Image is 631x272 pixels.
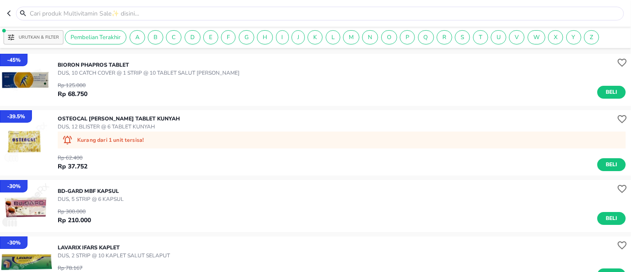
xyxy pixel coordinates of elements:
[65,33,126,41] span: Pembelian Terakhir
[473,33,488,41] span: T
[548,30,563,44] div: X
[58,61,240,69] p: BIORON Phapros TABLET
[292,30,305,44] div: J
[58,132,626,148] div: Kurang dari 1 unit tersisa!
[343,30,359,44] div: M
[58,123,180,131] p: DUS, 12 BLISTER @ 6 TABLET KUNYAH
[381,30,397,44] div: O
[437,33,452,41] span: R
[148,33,163,41] span: B
[221,33,235,41] span: F
[604,88,619,97] span: Beli
[455,33,469,41] span: S
[566,30,581,44] div: Y
[455,30,470,44] div: S
[548,33,563,41] span: X
[65,30,126,44] div: Pembelian Terakhir
[597,212,626,225] button: Beli
[203,30,218,44] div: E
[58,89,87,99] p: Rp 68.750
[418,30,434,44] div: Q
[326,30,340,44] div: L
[292,33,304,41] span: J
[19,34,59,41] p: Urutkan & Filter
[382,33,397,41] span: O
[130,33,145,41] span: A
[58,154,87,162] p: Rp 62.400
[509,30,525,44] div: V
[363,33,378,41] span: N
[491,30,506,44] div: U
[239,33,254,41] span: G
[257,33,272,41] span: H
[58,162,87,171] p: Rp 37.752
[58,244,170,252] p: LAVARIX Ifars KAPLET
[597,158,626,171] button: Beli
[58,187,124,195] p: BD-GARD Mbf KAPSUL
[257,30,273,44] div: H
[7,56,20,64] p: - 45 %
[185,30,201,44] div: D
[166,30,181,44] div: C
[58,115,180,123] p: OSTEOCAL [PERSON_NAME] TABLET KUNYAH
[185,33,200,41] span: D
[343,33,359,41] span: M
[58,208,91,216] p: Rp 300.000
[58,264,87,272] p: Rp 78.167
[308,30,323,44] div: K
[362,30,378,44] div: N
[29,9,622,18] input: Cari produk Multivitamin Sale✨ disini…
[400,33,414,41] span: P
[604,214,619,223] span: Beli
[400,30,415,44] div: P
[58,195,124,203] p: DUS, 5 STRIP @ 6 KAPSUL
[166,33,181,41] span: C
[604,160,619,169] span: Beli
[130,30,145,44] div: A
[221,30,236,44] div: F
[239,30,254,44] div: G
[7,112,25,120] p: - 39.5 %
[58,216,91,225] p: Rp 210.000
[308,33,322,41] span: K
[528,33,545,41] span: W
[4,30,63,44] button: Urutkan & Filter
[509,33,524,41] span: V
[584,30,599,44] div: Z
[418,33,434,41] span: Q
[58,252,170,260] p: DUS, 2 STRIP @ 10 KAPLET SALUT SELAPUT
[326,33,340,41] span: L
[567,33,581,41] span: Y
[7,182,20,190] p: - 30 %
[58,69,240,77] p: DUS, 10 CATCH COVER @ 1 STRIP @ 10 TABLET SALUT [PERSON_NAME]
[276,30,289,44] div: I
[7,239,20,247] p: - 30 %
[58,81,87,89] p: Rp 125.000
[473,30,488,44] div: T
[148,30,163,44] div: B
[528,30,545,44] div: W
[491,33,506,41] span: U
[437,30,452,44] div: R
[597,86,626,99] button: Beli
[204,33,218,41] span: E
[276,33,288,41] span: I
[584,33,599,41] span: Z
